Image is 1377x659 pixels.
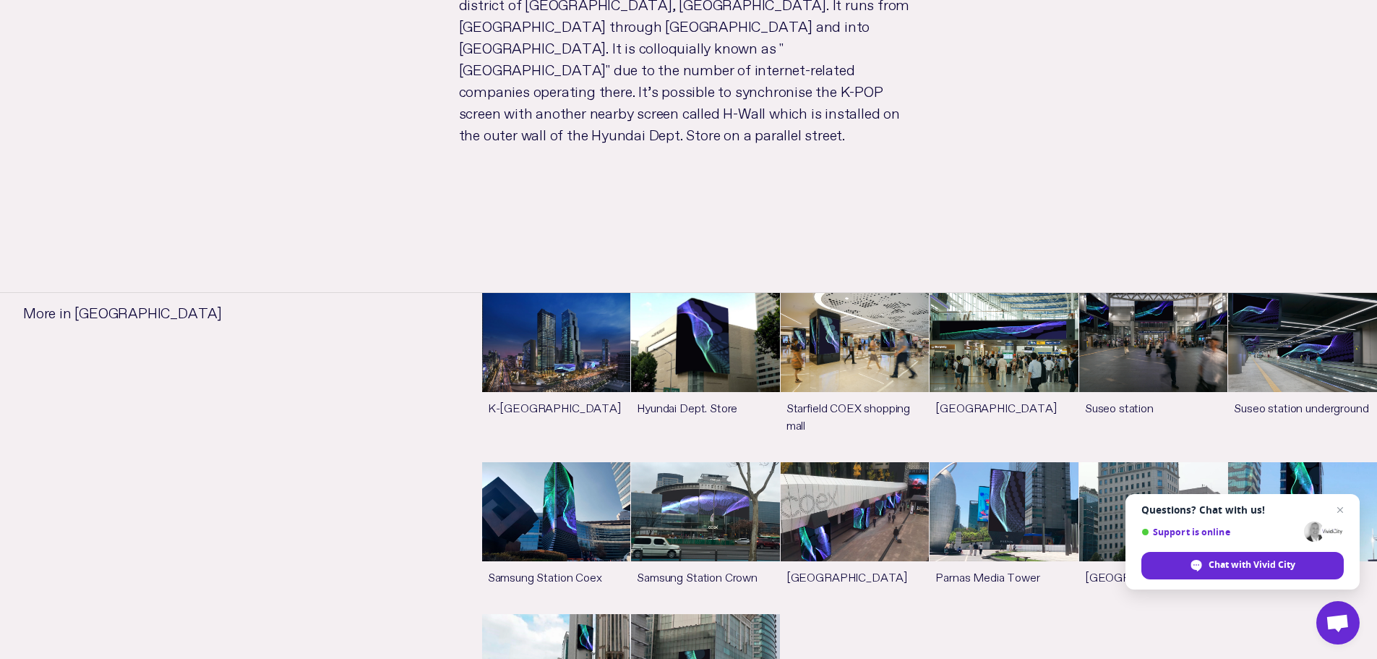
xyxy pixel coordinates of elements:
div: Chat with Vivid City [1141,552,1344,579]
span: Chat with Vivid City [1209,558,1295,571]
span: Questions? Chat with us! [1141,504,1344,516]
div: Open chat [1316,601,1360,645]
span: Close chat [1331,501,1349,519]
span: Support is online [1141,527,1299,537]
